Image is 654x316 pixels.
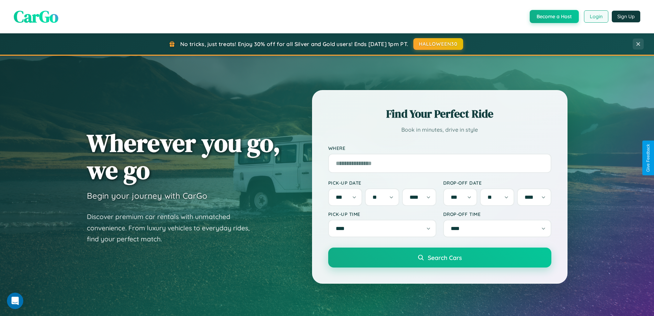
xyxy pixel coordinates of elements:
[7,293,23,309] iframe: Intercom live chat
[180,41,408,47] span: No tricks, just treats! Enjoy 30% off for all Silver and Gold users! Ends [DATE] 1pm PT.
[14,5,58,28] span: CarGo
[584,10,608,23] button: Login
[87,129,280,184] h1: Wherever you go, we go
[646,144,651,172] div: Give Feedback
[328,145,551,151] label: Where
[328,211,436,217] label: Pick-up Time
[328,106,551,121] h2: Find Your Perfect Ride
[87,190,207,201] h3: Begin your journey with CarGo
[87,211,259,245] p: Discover premium car rentals with unmatched convenience. From luxury vehicles to everyday rides, ...
[328,180,436,186] label: Pick-up Date
[443,211,551,217] label: Drop-off Time
[530,10,579,23] button: Become a Host
[413,38,463,50] button: HALLOWEEN30
[612,11,640,22] button: Sign Up
[328,125,551,135] p: Book in minutes, drive in style
[428,254,462,261] span: Search Cars
[328,248,551,268] button: Search Cars
[443,180,551,186] label: Drop-off Date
